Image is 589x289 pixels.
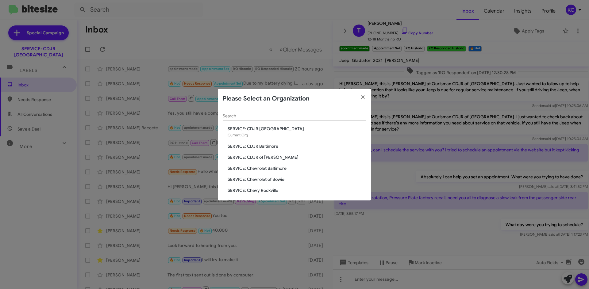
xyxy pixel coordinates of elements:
span: Current Org [228,133,248,137]
span: SERVICE: Honda Laurel [228,198,366,204]
span: SERVICE: Chevrolet Baltimore [228,165,366,171]
span: SERVICE: CDJR [GEOGRAPHIC_DATA] [228,126,366,132]
span: SERVICE: Chevrolet of Bowie [228,176,366,182]
span: SERVICE: CDJR of [PERSON_NAME] [228,154,366,160]
span: SERVICE: Chevy Rockville [228,187,366,193]
span: SERVICE: CDJR Baltimore [228,143,366,149]
h2: Please Select an Organization [223,94,310,104]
